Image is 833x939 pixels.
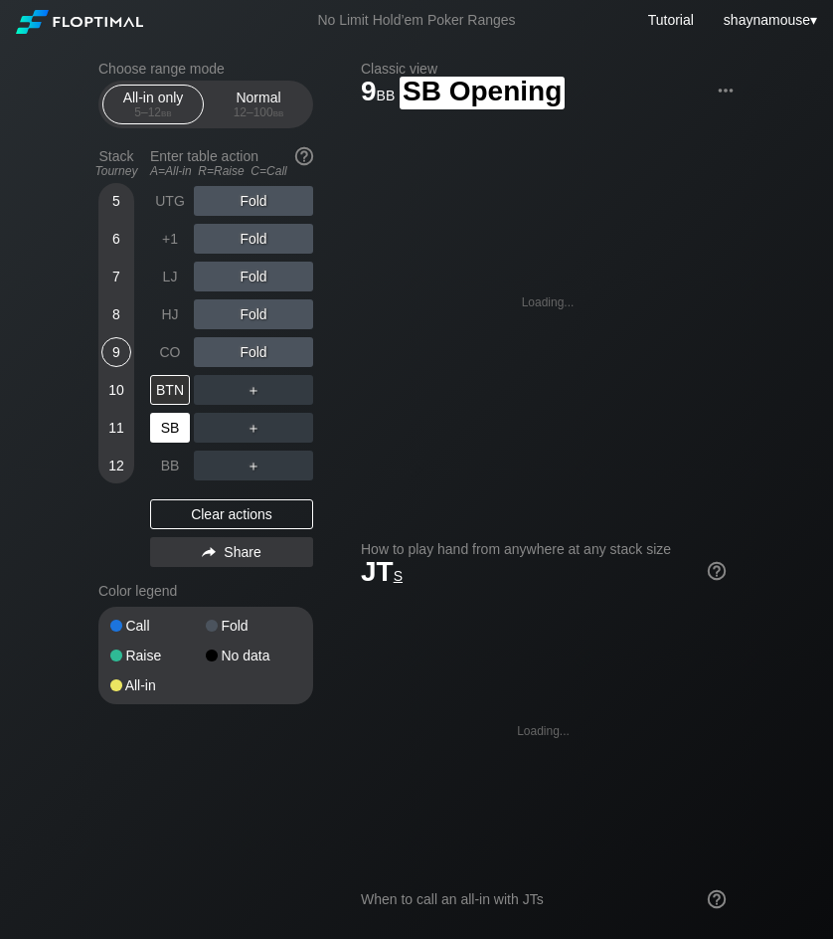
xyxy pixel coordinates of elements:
[98,575,313,607] div: Color legend
[648,12,694,28] a: Tutorial
[101,186,131,216] div: 5
[16,10,143,34] img: Floptimal logo
[150,375,190,405] div: BTN
[150,499,313,529] div: Clear actions
[110,649,206,662] div: Raise
[101,451,131,480] div: 12
[361,556,403,587] span: JT
[293,145,315,167] img: help.32db89a4.svg
[150,224,190,254] div: +1
[90,164,142,178] div: Tourney
[394,563,403,585] span: s
[150,299,190,329] div: HJ
[101,299,131,329] div: 8
[194,224,313,254] div: Fold
[217,105,300,119] div: 12 – 100
[98,61,313,77] h2: Choose range mode
[150,537,313,567] div: Share
[194,299,313,329] div: Fold
[719,9,820,31] div: ▾
[194,337,313,367] div: Fold
[724,12,810,28] span: shaynamouse
[150,140,313,186] div: Enter table action
[706,560,728,582] img: help.32db89a4.svg
[110,678,206,692] div: All-in
[194,262,313,291] div: Fold
[517,724,570,738] div: Loading...
[161,105,172,119] span: bb
[90,140,142,186] div: Stack
[287,12,545,33] div: No Limit Hold’em Poker Ranges
[150,337,190,367] div: CO
[358,77,398,109] span: 9
[706,888,728,910] img: help.32db89a4.svg
[361,891,726,907] div: When to call an all-in with JTs
[150,186,190,216] div: UTG
[194,375,313,405] div: ＋
[213,86,304,123] div: Normal
[273,105,284,119] span: bb
[194,451,313,480] div: ＋
[202,547,216,558] img: share.864f2f62.svg
[111,105,195,119] div: 5 – 12
[150,262,190,291] div: LJ
[715,80,737,101] img: ellipsis.fd386fe8.svg
[101,337,131,367] div: 9
[206,619,301,633] div: Fold
[150,413,190,443] div: SB
[400,77,565,109] span: SB Opening
[101,224,131,254] div: 6
[522,295,575,309] div: Loading...
[194,413,313,443] div: ＋
[101,375,131,405] div: 10
[150,164,313,178] div: A=All-in R=Raise C=Call
[101,262,131,291] div: 7
[361,61,735,77] h2: Classic view
[110,619,206,633] div: Call
[150,451,190,480] div: BB
[101,413,131,443] div: 11
[107,86,199,123] div: All-in only
[377,83,396,104] span: bb
[206,649,301,662] div: No data
[194,186,313,216] div: Fold
[361,541,726,557] h2: How to play hand from anywhere at any stack size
